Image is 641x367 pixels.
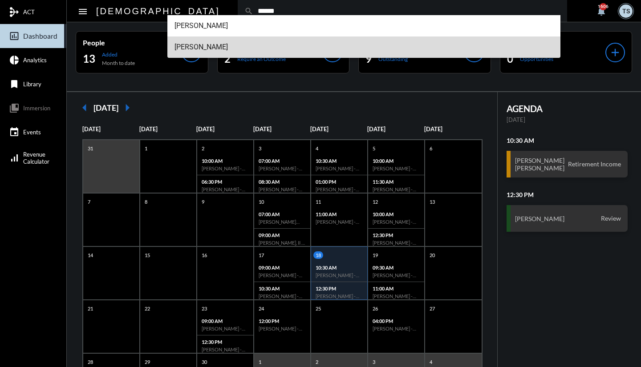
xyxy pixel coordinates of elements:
[316,211,363,217] p: 11:00 AM
[507,103,628,114] h2: AGENDA
[313,198,323,206] p: 11
[310,125,367,133] p: [DATE]
[259,293,306,299] h6: [PERSON_NAME] - [PERSON_NAME] - Review
[427,358,434,366] p: 4
[202,347,249,352] h6: [PERSON_NAME] - Review
[23,105,50,112] span: Immersion
[316,186,363,192] h6: [PERSON_NAME] - [PERSON_NAME] - Investment
[142,305,152,312] p: 22
[507,52,513,66] h2: 0
[83,52,95,66] h2: 13
[174,15,553,36] span: [PERSON_NAME]
[619,4,633,18] div: TS
[199,305,209,312] p: 23
[373,211,420,217] p: 10:00 AM
[83,38,182,47] p: People
[427,198,437,206] p: 13
[259,179,306,185] p: 08:30 AM
[77,6,88,17] mat-icon: Side nav toggle icon
[199,251,209,259] p: 16
[118,99,136,117] mat-icon: arrow_right
[373,158,420,164] p: 10:00 AM
[142,198,150,206] p: 8
[370,305,380,312] p: 26
[259,318,306,324] p: 12:00 PM
[599,214,623,222] span: Review
[370,358,377,366] p: 3
[202,179,249,185] p: 06:30 PM
[507,191,628,198] h2: 12:30 PM
[370,145,377,152] p: 5
[596,6,607,16] mat-icon: notifications
[259,240,306,246] h6: [PERSON_NAME], II - [PERSON_NAME] - Review
[256,251,266,259] p: 17
[202,158,249,164] p: 10:00 AM
[373,326,420,331] h6: [PERSON_NAME] - [PERSON_NAME] - Investment
[373,318,420,324] p: 04:00 PM
[259,326,306,331] h6: [PERSON_NAME] - [PERSON_NAME] - Investment Review
[142,358,152,366] p: 29
[365,52,372,66] h2: 9
[259,158,306,164] p: 07:00 AM
[142,251,152,259] p: 15
[427,251,437,259] p: 20
[256,198,266,206] p: 10
[224,52,231,66] h2: 2
[139,125,196,133] p: [DATE]
[199,358,209,366] p: 30
[367,125,424,133] p: [DATE]
[316,165,363,171] h6: [PERSON_NAME] - Investment
[244,7,253,16] mat-icon: search
[9,31,20,41] mat-icon: insert_chart_outlined
[74,2,92,20] button: Toggle sidenav
[259,219,306,225] h6: [PERSON_NAME] ([PERSON_NAME]) Dancer - Investment
[507,137,628,144] h2: 10:30 AM
[259,186,306,192] h6: [PERSON_NAME] - [PERSON_NAME] - Investment
[102,60,135,66] p: Month to date
[76,99,93,117] mat-icon: arrow_left
[259,211,306,217] p: 07:00 AM
[316,286,363,291] p: 12:30 PM
[373,219,420,225] h6: [PERSON_NAME] - [PERSON_NAME] - Investment
[9,7,20,17] mat-icon: mediation
[316,265,363,270] p: 10:30 AM
[373,240,420,246] h6: [PERSON_NAME] - Investment
[102,51,135,58] p: Added
[85,358,95,366] p: 28
[85,145,95,152] p: 31
[316,272,363,278] h6: [PERSON_NAME] - [PERSON_NAME] - Retirement Income
[23,56,47,64] span: Analytics
[23,151,49,165] span: Revenue Calculator
[259,232,306,238] p: 09:00 AM
[85,251,95,259] p: 14
[9,103,20,113] mat-icon: collections_bookmark
[199,145,207,152] p: 2
[202,339,249,345] p: 12:30 PM
[313,305,323,312] p: 25
[373,286,420,291] p: 11:00 AM
[378,56,408,62] p: Outstanding
[427,305,437,312] p: 27
[199,198,207,206] p: 9
[373,265,420,270] p: 09:30 AM
[313,251,323,259] p: 18
[316,158,363,164] p: 10:30 AM
[373,165,420,171] h6: [PERSON_NAME] - [PERSON_NAME] - Investment
[202,326,249,331] h6: [PERSON_NAME] - [PERSON_NAME] - Review
[373,232,420,238] p: 12:30 PM
[196,125,253,133] p: [DATE]
[566,160,623,168] span: Retirement Income
[259,286,306,291] p: 10:30 AM
[256,358,264,366] p: 1
[93,103,118,113] h2: [DATE]
[9,127,20,137] mat-icon: event
[142,145,150,152] p: 1
[507,116,628,123] p: [DATE]
[259,165,306,171] h6: [PERSON_NAME] - [PERSON_NAME] - Investment
[424,125,481,133] p: [DATE]
[370,198,380,206] p: 12
[373,272,420,278] h6: [PERSON_NAME] - Investment
[256,145,264,152] p: 3
[82,125,139,133] p: [DATE]
[85,305,95,312] p: 21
